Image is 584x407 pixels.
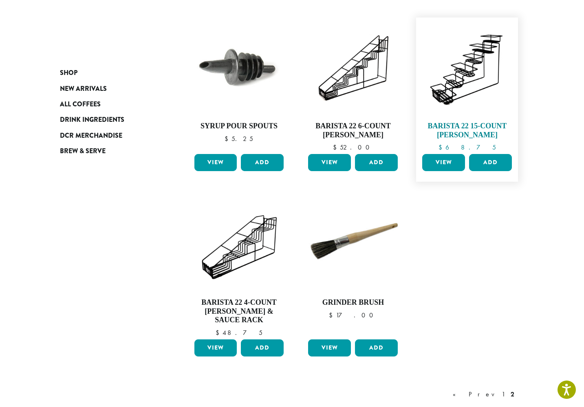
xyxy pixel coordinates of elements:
[194,339,237,356] a: View
[329,311,336,319] span: $
[509,389,516,399] a: 2
[60,65,158,81] a: Shop
[308,339,351,356] a: View
[241,339,284,356] button: Add
[225,134,231,143] span: $
[420,22,514,115] img: 15-count-750mL-Syrup-Rack-300x300.png
[469,154,512,171] button: Add
[306,198,400,336] a: Grinder Brush $17.00
[60,131,122,141] span: DCR Merchandise
[333,143,340,152] span: $
[60,112,158,128] a: Drink Ingredients
[192,298,286,325] h4: Barista 22 4-Count [PERSON_NAME] & Sauce Rack
[451,389,498,399] a: « Prev
[216,328,223,337] span: $
[333,143,373,152] bdi: 52.00
[308,154,351,171] a: View
[60,115,124,125] span: Drink Ingredients
[355,154,398,171] button: Add
[439,143,496,152] bdi: 68.75
[306,298,400,307] h4: Grinder Brush
[422,154,465,171] a: View
[216,328,262,337] bdi: 48.75
[192,198,286,336] a: Barista 22 4-Count [PERSON_NAME] & Sauce Rack $48.75
[306,22,400,115] img: 6-count-750mL-Syrup-Rack-300x300.png
[60,84,107,94] span: New Arrivals
[306,22,400,151] a: Barista 22 6-Count [PERSON_NAME] $52.00
[439,143,445,152] span: $
[192,198,286,292] img: 4-count-64oz-Sauce-Syrup-Rack-300x300.png
[60,143,158,159] a: Brew & Serve
[225,134,253,143] bdi: 5.25
[420,22,514,151] a: Barista 22 15-Count [PERSON_NAME] $68.75
[420,122,514,139] h4: Barista 22 15-Count [PERSON_NAME]
[194,154,237,171] a: View
[60,146,106,156] span: Brew & Serve
[60,68,77,78] span: Shop
[329,311,377,319] bdi: 17.00
[192,22,286,115] img: Black-Syrup-Pour-Spouts-Single-300x300.jpg
[60,81,158,96] a: New Arrivals
[192,22,286,151] a: Syrup Pour Spouts $5.25
[60,128,158,143] a: DCR Merchandise
[500,389,507,399] a: 1
[192,122,286,131] h4: Syrup Pour Spouts
[306,122,400,139] h4: Barista 22 6-Count [PERSON_NAME]
[60,97,158,112] a: All Coffees
[60,99,101,110] span: All Coffees
[306,198,400,292] img: GrinderBrush_1200x1200_StockImage_-300x300.jpg
[355,339,398,356] button: Add
[241,154,284,171] button: Add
